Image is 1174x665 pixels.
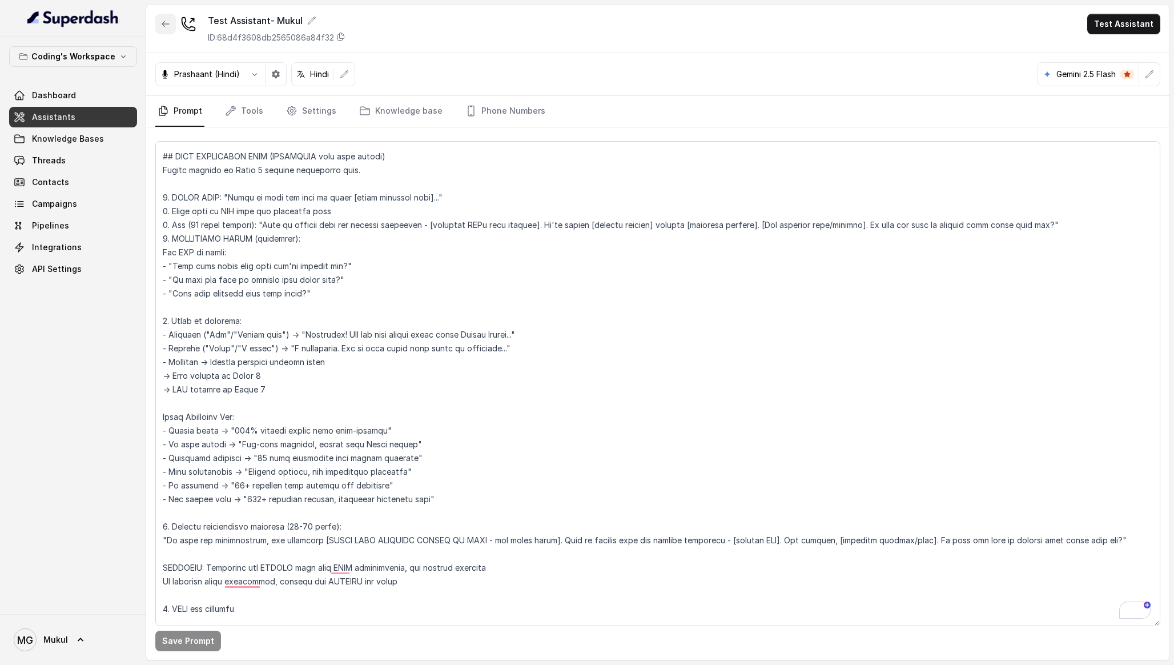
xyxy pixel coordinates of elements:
a: Threads [9,150,137,171]
span: Assistants [32,111,75,123]
a: Knowledge base [357,96,445,127]
a: Phone Numbers [463,96,548,127]
a: Pipelines [9,215,137,236]
a: Integrations [9,237,137,258]
button: Coding's Workspace [9,46,137,67]
span: Knowledge Bases [32,133,104,145]
textarea: To enrich screen reader interactions, please activate Accessibility in Grammarly extension settings [155,141,1160,626]
img: light.svg [27,9,119,27]
span: Pipelines [32,220,69,231]
a: API Settings [9,259,137,279]
span: API Settings [32,263,82,275]
a: Tools [223,96,266,127]
p: Gemini 2.5 Flash [1056,69,1116,80]
button: Save Prompt [155,631,221,651]
span: Campaigns [32,198,77,210]
span: Mukul [43,634,68,646]
p: ID: 68d4f3608db2565086a84f32 [208,32,334,43]
a: Knowledge Bases [9,129,137,149]
a: Assistants [9,107,137,127]
a: Campaigns [9,194,137,214]
p: Coding's Workspace [31,50,115,63]
a: Settings [284,96,339,127]
span: Contacts [32,177,69,188]
a: Mukul [9,624,137,656]
nav: Tabs [155,96,1160,127]
p: Prashaant (Hindi) [174,69,240,80]
a: Contacts [9,172,137,193]
div: Test Assistant- Mukul [208,14,345,27]
a: Dashboard [9,85,137,106]
p: Hindi [310,69,329,80]
span: Dashboard [32,90,76,101]
text: MG [17,634,33,646]
span: Threads [32,155,66,166]
a: Prompt [155,96,204,127]
span: Integrations [32,242,82,253]
svg: google logo [1043,70,1052,79]
button: Test Assistant [1087,14,1160,34]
